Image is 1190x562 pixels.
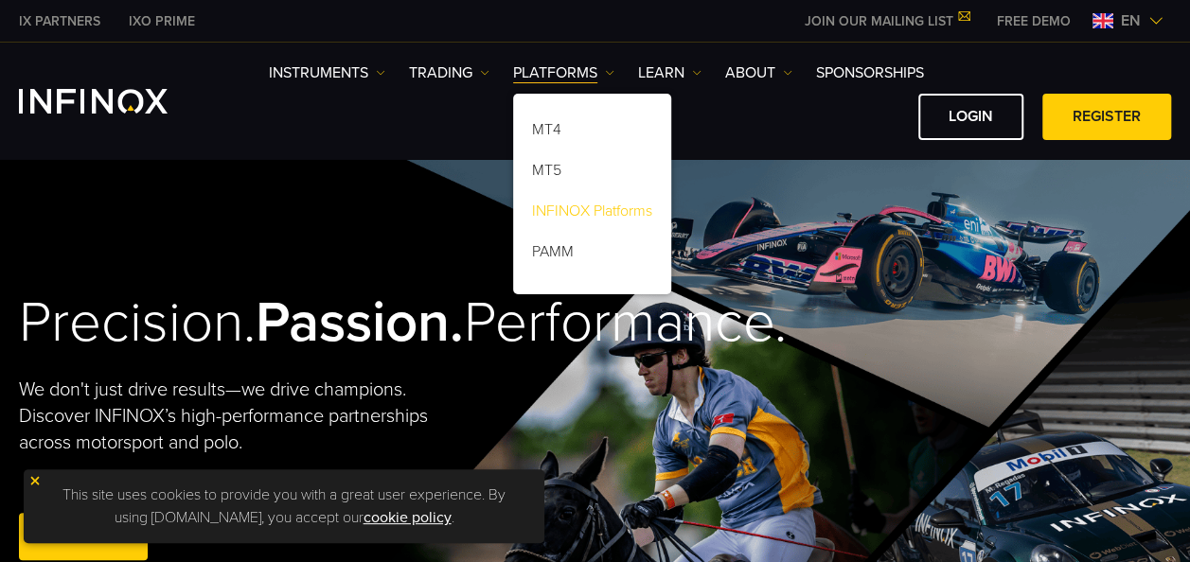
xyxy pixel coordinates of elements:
[1113,9,1148,32] span: en
[28,474,42,487] img: yellow close icon
[115,11,209,31] a: INFINOX
[816,61,924,84] a: SPONSORSHIPS
[256,289,464,357] strong: Passion.
[1042,94,1171,140] a: REGISTER
[513,235,671,275] a: PAMM
[513,61,614,84] a: PLATFORMS
[269,61,385,84] a: Instruments
[19,289,538,358] h2: Precision. Performance.
[5,11,115,31] a: INFINOX
[513,153,671,194] a: MT5
[364,508,452,527] a: cookie policy
[918,94,1023,140] a: LOGIN
[790,13,983,29] a: JOIN OUR MAILING LIST
[638,61,702,84] a: Learn
[725,61,792,84] a: ABOUT
[33,479,535,534] p: This site uses cookies to provide you with a great user experience. By using [DOMAIN_NAME], you a...
[19,89,212,114] a: INFINOX Logo
[19,513,148,559] a: REGISTER
[983,11,1085,31] a: INFINOX MENU
[409,61,489,84] a: TRADING
[513,194,671,235] a: INFINOX Platforms
[19,377,434,456] p: We don't just drive results—we drive champions. Discover INFINOX’s high-performance partnerships ...
[513,113,671,153] a: MT4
